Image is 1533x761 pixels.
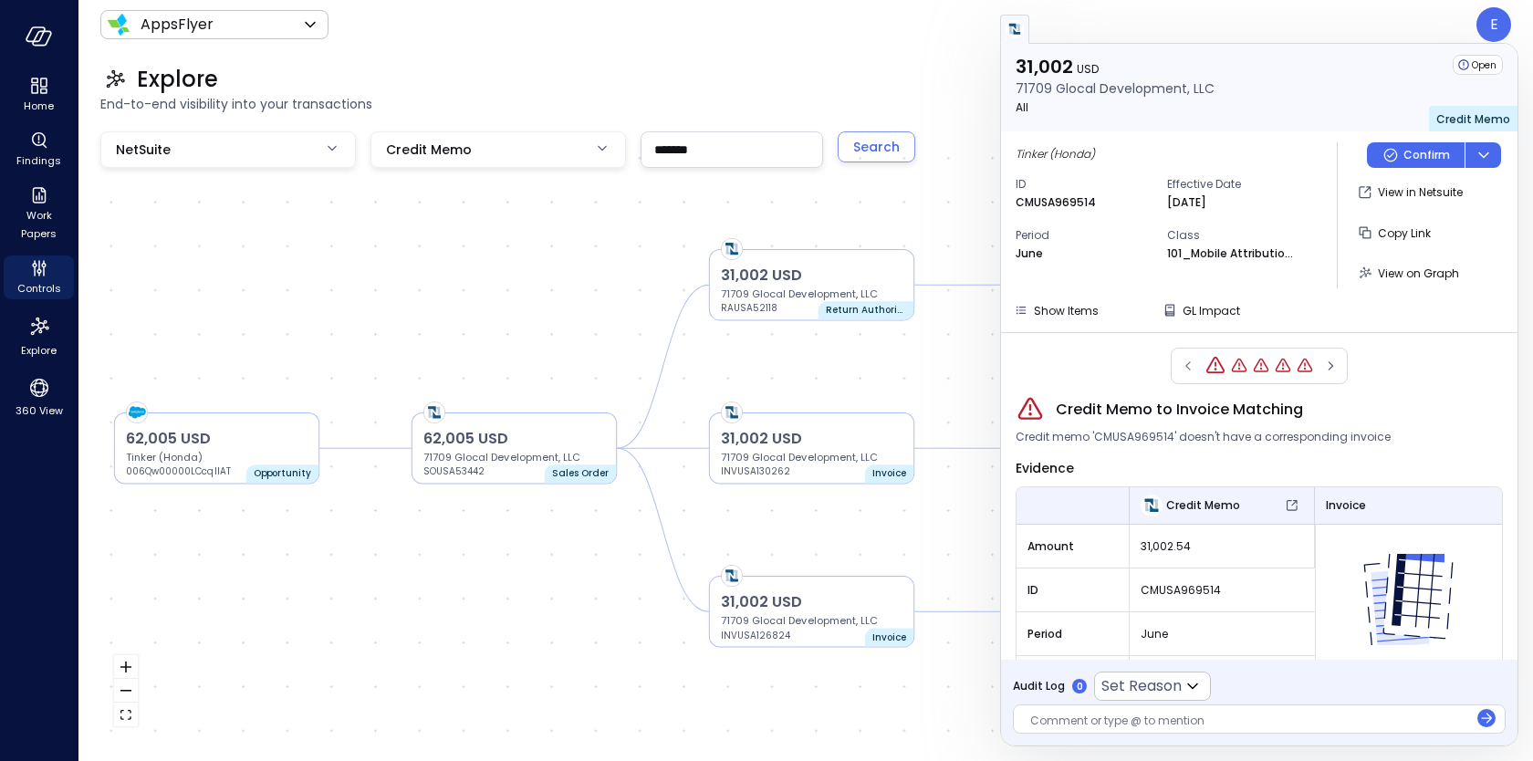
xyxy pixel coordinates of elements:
span: 360 View [16,401,63,420]
p: [DATE] [1167,193,1206,212]
img: netsuite [1006,20,1024,38]
p: Invoice [872,630,906,644]
button: Show Items [1006,299,1106,321]
div: Credit Line Missing Installment ID [1274,357,1292,375]
img: Icon [108,14,130,36]
p: 0 [1077,680,1083,693]
div: Button group with a nested menu [1367,142,1501,168]
span: Findings [16,151,61,170]
button: Confirm [1367,142,1465,168]
div: 360 View [4,372,74,422]
div: Open [1453,55,1503,75]
div: React Flow controls [114,655,138,726]
div: Credit Memo to Invoice Matching [1230,357,1248,375]
span: View on Graph [1378,266,1459,281]
button: Copy Link [1352,217,1438,248]
span: ID [1027,581,1118,599]
span: Amount [1027,537,1118,556]
span: CMUSA969514 [1141,581,1304,599]
img: netsuite [722,402,742,422]
img: netsuite [722,566,742,586]
p: 101_Mobile Attribution; 201_Data locker; 299_Other [1167,245,1295,263]
p: 71709 Glocal Development, LLC [721,287,902,301]
span: 31,002.54 [1141,537,1303,556]
button: zoom out [114,679,138,703]
p: View in Netsuite [1378,183,1463,202]
p: Confirm [1403,146,1450,164]
p: E [1490,14,1498,36]
div: Search [853,136,900,159]
img: Credit Memo [1141,495,1163,516]
span: Explore [21,341,57,360]
div: Explore [4,310,74,361]
div: Home [4,73,74,117]
p: INVUSA130262 [721,464,831,479]
span: Credit Memo [386,140,472,160]
p: 62,005 USD [126,428,308,450]
button: GL Impact [1155,299,1247,321]
p: CMUSA969514 [1016,193,1096,212]
p: Invoice [872,466,906,481]
span: Credit Memo [1436,111,1510,127]
span: GL Impact [1183,303,1240,318]
div: Eleanor Yehudai [1476,7,1511,42]
span: Credit Memo [1166,496,1240,515]
p: 31,002 [1016,55,1215,78]
g: Edge from erp_sales_order::4211001 to erp_invoice::4299303 [617,448,709,611]
p: Sales Order [552,466,609,481]
span: Copy Link [1378,225,1431,241]
span: Controls [17,279,61,297]
span: Explore [137,65,218,94]
span: Show Items [1034,303,1099,318]
p: SOUSA53442 [423,464,534,479]
span: Audit Log [1013,677,1065,695]
img: netsuite [722,239,742,259]
button: View in Netsuite [1352,177,1470,208]
div: Credit Line Missing Installment ID [1252,357,1270,375]
span: Home [24,97,54,115]
span: June [1141,625,1304,643]
p: AppsFlyer [141,14,214,36]
p: 71709 Glocal Development, LLC [721,613,902,628]
span: Effective Date [1167,175,1304,193]
span: USD [1077,61,1099,77]
div: Work Papers [4,182,74,245]
p: 31,002 USD [721,265,902,287]
div: Credit Memo to Invoice Matching [1204,355,1226,377]
button: Search [838,131,915,162]
span: ID [1016,175,1152,193]
p: Set Reason [1101,675,1182,697]
span: Credit memo 'CMUSA969514' doesn't have a corresponding invoice [1016,428,1391,446]
button: dropdown-icon-button [1465,142,1501,168]
div: Controls [4,255,74,299]
p: Opportunity [254,466,311,481]
p: Return Authorisation [826,303,907,318]
span: NetSuite [116,140,171,160]
p: June [1016,245,1043,263]
p: 62,005 USD [423,428,605,450]
p: 31,002 USD [721,428,902,450]
p: 71709 Glocal Development, LLC [721,450,902,464]
span: Invoice [1326,496,1366,515]
div: Credit Line Missing Installment ID [1296,357,1314,375]
g: Edge from erp_sales_order::4211001 to erp_return_authorization::5796874 [617,285,709,448]
span: Work Papers [11,206,67,243]
span: Class [1167,226,1304,245]
button: zoom in [114,655,138,679]
p: RAUSA52118 [721,301,831,316]
p: 71709 Glocal Development, LLC [423,450,605,464]
p: INVUSA126824 [721,628,831,642]
span: End-to-end visibility into your transactions [100,94,1511,114]
span: Period [1016,226,1152,245]
span: Tinker (Honda) [1016,146,1095,162]
p: 31,002 USD [721,591,902,613]
span: Period [1027,625,1118,643]
p: All [1016,99,1215,117]
span: Not found in undefined [1344,656,1475,674]
button: View on Graph [1352,257,1466,288]
p: Tinker (Honda) [126,450,308,464]
span: Evidence [1016,459,1074,477]
p: 006Qw00000LCcqIIAT [126,464,236,479]
img: salesforce [127,402,147,422]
